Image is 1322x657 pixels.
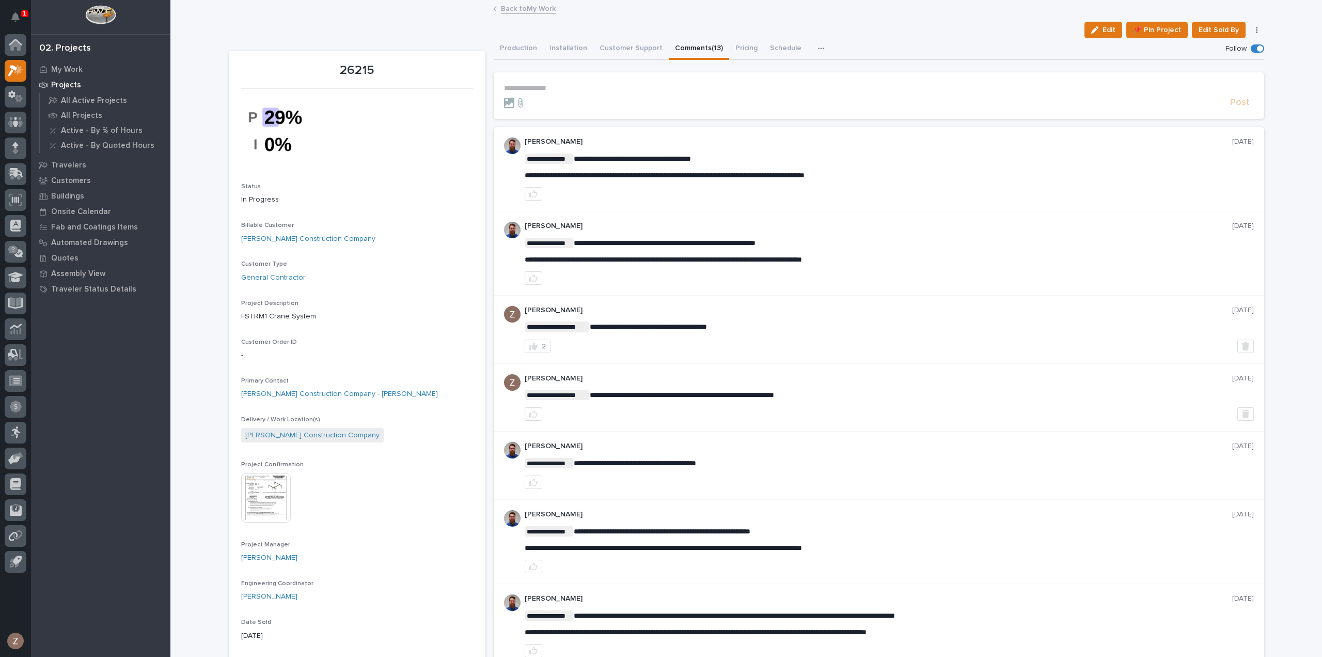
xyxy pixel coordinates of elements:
span: Edit [1103,25,1115,35]
button: 2 [525,340,550,353]
button: 📌 Pin Project [1126,22,1188,38]
div: 02. Projects [39,43,91,54]
p: My Work [51,65,83,74]
img: s-juvMriU3vPdLqVJzQ2zWwZAqJb6aPatTgRINCquIU [241,95,319,166]
span: Project Confirmation [241,462,304,468]
button: Pricing [729,38,764,60]
a: [PERSON_NAME] [241,553,297,563]
button: like this post [525,407,542,421]
p: Fab and Coatings Items [51,223,138,232]
p: Active - By % of Hours [61,126,143,135]
span: Primary Contact [241,378,289,384]
button: Schedule [764,38,808,60]
img: 6hTokn1ETDGPf9BPokIQ [504,442,521,459]
a: Projects [31,77,170,93]
a: All Projects [40,108,170,123]
p: FSTRM1 Crane System [241,311,473,322]
span: Engineering Coordinator [241,580,313,587]
p: Active - By Quoted Hours [61,141,154,150]
span: Customer Type [241,261,287,267]
div: Notifications1 [13,12,26,29]
p: [DATE] [1232,374,1254,383]
img: AGNmyxac9iQmFt5KMn4yKUk2u-Y3CYPXgWg2Ri7a09A=s96-c [504,306,521,323]
p: Onsite Calendar [51,207,111,217]
p: [PERSON_NAME] [525,374,1232,383]
a: [PERSON_NAME] Construction Company [245,430,380,441]
p: [PERSON_NAME] [525,442,1232,451]
a: Travelers [31,157,170,173]
p: [PERSON_NAME] [525,137,1232,146]
img: 6hTokn1ETDGPf9BPokIQ [504,510,521,527]
p: Traveler Status Details [51,285,136,294]
a: My Work [31,62,170,77]
a: Quotes [31,250,170,266]
span: Project Manager [241,542,290,548]
a: [PERSON_NAME] Construction Company - [PERSON_NAME] [241,389,438,400]
p: [PERSON_NAME] [525,222,1232,231]
a: Assembly View [31,266,170,281]
button: Delete post [1237,340,1254,353]
p: [DATE] [1232,442,1254,451]
a: All Active Projects [40,93,170,108]
p: All Active Projects [61,96,127,105]
p: Assembly View [51,269,105,279]
span: Edit Sold By [1199,24,1239,36]
p: [DATE] [1232,222,1254,231]
button: Customer Support [593,38,669,60]
a: [PERSON_NAME] [241,591,297,602]
button: users-avatar [5,630,26,652]
span: Project Description [241,300,298,307]
img: 6hTokn1ETDGPf9BPokIQ [504,222,521,238]
p: 26215 [241,63,473,78]
p: [DATE] [241,631,473,641]
p: Travelers [51,161,86,170]
p: Customers [51,176,91,186]
button: Installation [543,38,593,60]
button: like this post [525,187,542,201]
img: Workspace Logo [85,5,116,24]
span: Billable Customer [241,222,294,228]
img: 6hTokn1ETDGPf9BPokIQ [504,594,521,611]
span: Delivery / Work Location(s) [241,417,320,423]
p: [DATE] [1232,137,1254,146]
img: AGNmyxac9iQmFt5KMn4yKUk2u-Y3CYPXgWg2Ri7a09A=s96-c [504,374,521,391]
a: [PERSON_NAME] Construction Company [241,234,375,245]
a: Buildings [31,188,170,204]
p: [PERSON_NAME] [525,594,1232,603]
p: [DATE] [1232,594,1254,603]
button: like this post [525,271,542,285]
p: [PERSON_NAME] [525,510,1232,519]
button: like this post [525,476,542,489]
div: 2 [542,343,546,350]
p: [DATE] [1232,306,1254,315]
p: Quotes [51,254,78,263]
p: Automated Drawings [51,238,128,248]
button: like this post [525,560,542,573]
p: 1 [23,10,26,17]
button: Post [1226,97,1254,109]
a: Back toMy Work [501,2,556,14]
a: Active - By % of Hours [40,123,170,137]
span: Date Sold [241,619,271,625]
span: 📌 Pin Project [1133,24,1181,36]
button: Production [494,38,543,60]
p: Buildings [51,192,84,201]
a: Customers [31,173,170,188]
a: Active - By Quoted Hours [40,138,170,152]
p: All Projects [61,111,102,120]
a: Onsite Calendar [31,204,170,219]
button: Edit Sold By [1192,22,1246,38]
p: [DATE] [1232,510,1254,519]
span: Status [241,184,261,190]
img: 6hTokn1ETDGPf9BPokIQ [504,137,521,154]
span: Post [1230,97,1250,109]
a: Fab and Coatings Items [31,219,170,235]
p: [PERSON_NAME] [525,306,1232,315]
button: Delete post [1237,407,1254,421]
button: Notifications [5,6,26,28]
p: In Progress [241,194,473,205]
p: Follow [1225,44,1247,53]
button: Edit [1084,22,1122,38]
a: Automated Drawings [31,235,170,250]
p: - [241,350,473,361]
